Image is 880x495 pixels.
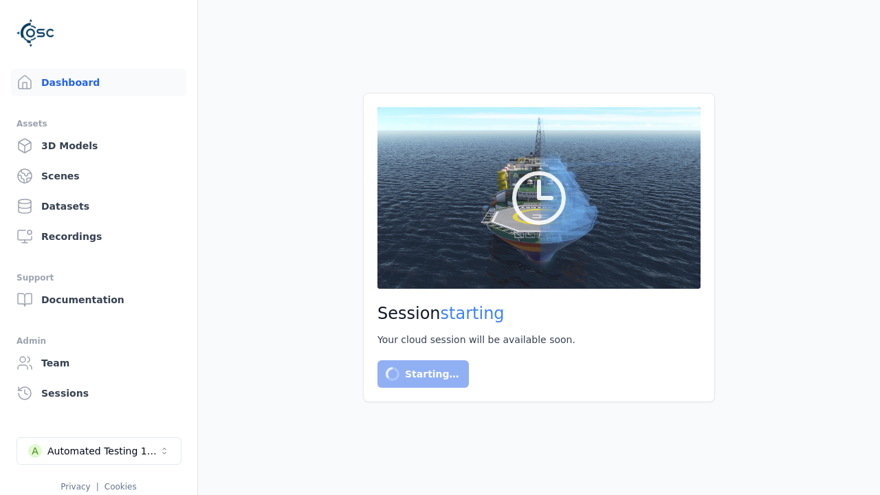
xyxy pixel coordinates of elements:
[441,304,505,323] span: starting
[11,69,186,96] a: Dashboard
[16,269,181,286] div: Support
[11,286,186,313] a: Documentation
[47,444,159,458] div: Automated Testing 1 - Playwright
[104,482,137,492] a: Cookies
[60,482,90,492] a: Privacy
[11,349,186,377] a: Team
[16,115,181,132] div: Assets
[28,444,42,458] div: A
[16,14,55,52] img: Logo
[96,482,99,492] span: |
[377,360,469,388] button: Starting…
[11,132,186,159] a: 3D Models
[11,379,186,407] a: Sessions
[11,162,186,190] a: Scenes
[11,192,186,220] a: Datasets
[11,223,186,250] a: Recordings
[16,437,181,465] button: Select a workspace
[377,302,701,324] h2: Session
[16,333,181,349] div: Admin
[377,333,701,346] div: Your cloud session will be available soon.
